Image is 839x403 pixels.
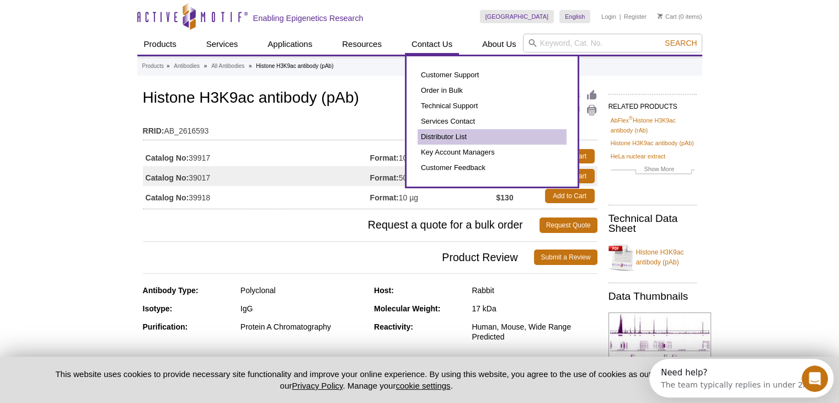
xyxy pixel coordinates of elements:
[472,285,597,295] div: Rabbit
[480,10,554,23] a: [GEOGRAPHIC_DATA]
[611,138,694,148] a: Histone H3K9ac antibody (pAb)
[204,63,207,69] li: »
[256,63,333,69] li: Histone H3K9ac antibody (pAb)
[370,166,496,186] td: 50 µg
[534,250,597,265] a: Submit a Review
[143,126,164,136] strong: RRID:
[143,146,370,166] td: 39917
[418,114,567,129] a: Services Contact
[629,115,633,121] sup: ®
[658,10,702,23] li: (0 items)
[611,151,666,161] a: HeLa nuclear extract
[143,89,597,108] h1: Histone H3K9ac antibody (pAb)
[801,365,828,392] iframe: Intercom live chat
[143,250,535,265] span: Product Review
[143,218,539,233] span: Request a quote for a bulk order
[608,291,697,301] h2: Data Thumbnails
[142,61,164,71] a: Products
[608,214,697,234] h2: Technical Data Sheet
[619,10,621,23] li: |
[253,13,364,23] h2: Enabling Epigenetics Research
[143,119,597,137] td: AB_2616593
[496,193,513,203] strong: $130
[241,304,366,314] div: IgG
[370,193,399,203] strong: Format:
[649,359,833,397] iframe: Intercom live chat discovery launcher
[36,368,697,391] p: This website uses cookies to provide necessary site functionality and improve your online experie...
[143,166,370,186] td: 39017
[545,189,595,203] a: Add to Cart
[523,34,702,52] input: Keyword, Cat. No.
[374,322,413,331] strong: Reactivity:
[370,186,496,206] td: 10 µg
[608,312,711,364] img: Histone H3K9ac antibody (pAb) tested by ChIP-Seq.
[137,34,183,55] a: Products
[608,241,697,274] a: Histone H3K9ac antibody (pAb)
[370,146,496,166] td: 100 µg
[12,18,161,30] div: The team typically replies in under 2m
[146,153,189,163] strong: Catalog No:
[624,13,646,20] a: Register
[472,304,597,314] div: 17 kDa
[418,160,567,176] a: Customer Feedback
[661,38,700,48] button: Search
[601,13,616,20] a: Login
[174,61,200,71] a: Antibodies
[241,322,366,332] div: Protein A Chromatography
[146,193,189,203] strong: Catalog No:
[143,322,188,331] strong: Purification:
[405,34,459,55] a: Contact Us
[370,153,399,163] strong: Format:
[418,145,567,160] a: Key Account Managers
[374,286,394,295] strong: Host:
[370,173,399,183] strong: Format:
[418,67,567,83] a: Customer Support
[12,9,161,18] div: Need help?
[292,381,343,390] a: Privacy Policy
[241,285,366,295] div: Polyclonal
[611,164,694,177] a: Show More
[418,83,567,98] a: Order in Bulk
[143,286,199,295] strong: Antibody Type:
[611,115,694,135] a: AbFlex®Histone H3K9ac antibody (rAb)
[472,322,597,342] div: Human, Mouse, Wide Range Predicted
[146,173,189,183] strong: Catalog No:
[335,34,388,55] a: Resources
[4,4,194,35] div: Open Intercom Messenger
[211,61,244,71] a: All Antibodies
[658,13,677,20] a: Cart
[374,304,440,313] strong: Molecular Weight:
[539,218,597,233] a: Request Quote
[418,129,567,145] a: Distributor List
[658,13,662,19] img: Your Cart
[665,39,697,47] span: Search
[249,63,252,69] li: »
[418,98,567,114] a: Technical Support
[475,34,523,55] a: About Us
[396,381,450,390] button: cookie settings
[608,94,697,114] h2: RELATED PRODUCTS
[261,34,319,55] a: Applications
[167,63,170,69] li: »
[559,10,590,23] a: English
[200,34,245,55] a: Services
[143,186,370,206] td: 39918
[143,304,173,313] strong: Isotype:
